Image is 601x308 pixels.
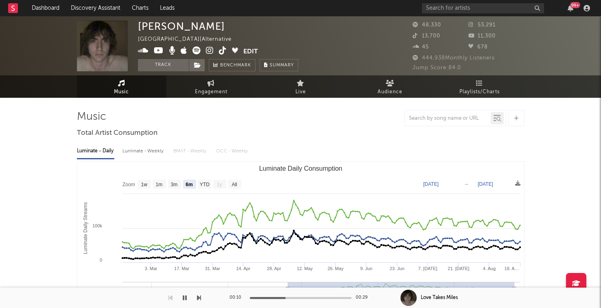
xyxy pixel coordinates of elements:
[170,182,177,187] text: 3m
[356,293,372,303] div: 00:29
[448,266,469,271] text: 21. [DATE]
[236,266,250,271] text: 14. Apr
[297,266,313,271] text: 12. May
[267,266,281,271] text: 28. Apr
[413,65,461,70] span: Jump Score: 84.0
[259,165,342,172] text: Luminate Daily Consumption
[220,61,251,70] span: Benchmark
[260,59,298,71] button: Summary
[155,182,162,187] text: 1m
[413,55,495,61] span: 444,938 Monthly Listeners
[144,266,157,271] text: 3. Mar
[92,223,102,228] text: 100k
[229,293,246,303] div: 00:10
[138,20,225,32] div: [PERSON_NAME]
[468,33,496,39] span: 11,300
[209,59,256,71] a: Benchmark
[122,182,135,187] text: Zoom
[114,87,129,97] span: Music
[77,128,157,138] span: Total Artist Consumption
[483,266,495,271] text: 4. Aug
[328,266,344,271] text: 26. May
[99,257,102,262] text: 0
[423,181,439,187] text: [DATE]
[138,59,189,71] button: Track
[77,144,114,158] div: Luminate - Daily
[138,35,241,44] div: [GEOGRAPHIC_DATA] | Alternative
[186,182,192,187] text: 6m
[195,87,227,97] span: Engagement
[413,44,429,50] span: 45
[166,75,256,98] a: Engagement
[141,182,147,187] text: 1w
[217,182,222,187] text: 1y
[205,266,220,271] text: 31. Mar
[360,266,372,271] text: 9. Jun
[405,115,491,122] input: Search by song name or URL
[378,87,402,97] span: Audience
[422,3,544,13] input: Search for artists
[243,46,258,57] button: Edit
[389,266,404,271] text: 23. Jun
[122,144,165,158] div: Luminate - Weekly
[459,87,500,97] span: Playlists/Charts
[504,266,519,271] text: 18. A…
[568,5,573,11] button: 99+
[464,181,469,187] text: →
[77,75,166,98] a: Music
[418,266,437,271] text: 7. [DATE]
[174,266,190,271] text: 17. Mar
[570,2,580,8] div: 99 +
[421,294,458,301] div: Love Takes Miles
[199,182,209,187] text: YTD
[413,33,440,39] span: 13,700
[468,44,488,50] span: 678
[256,75,345,98] a: Live
[295,87,306,97] span: Live
[82,202,88,254] text: Luminate Daily Streams
[232,182,237,187] text: All
[435,75,525,98] a: Playlists/Charts
[478,181,493,187] text: [DATE]
[468,22,496,28] span: 53,291
[270,63,294,68] span: Summary
[413,22,441,28] span: 48,330
[345,75,435,98] a: Audience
